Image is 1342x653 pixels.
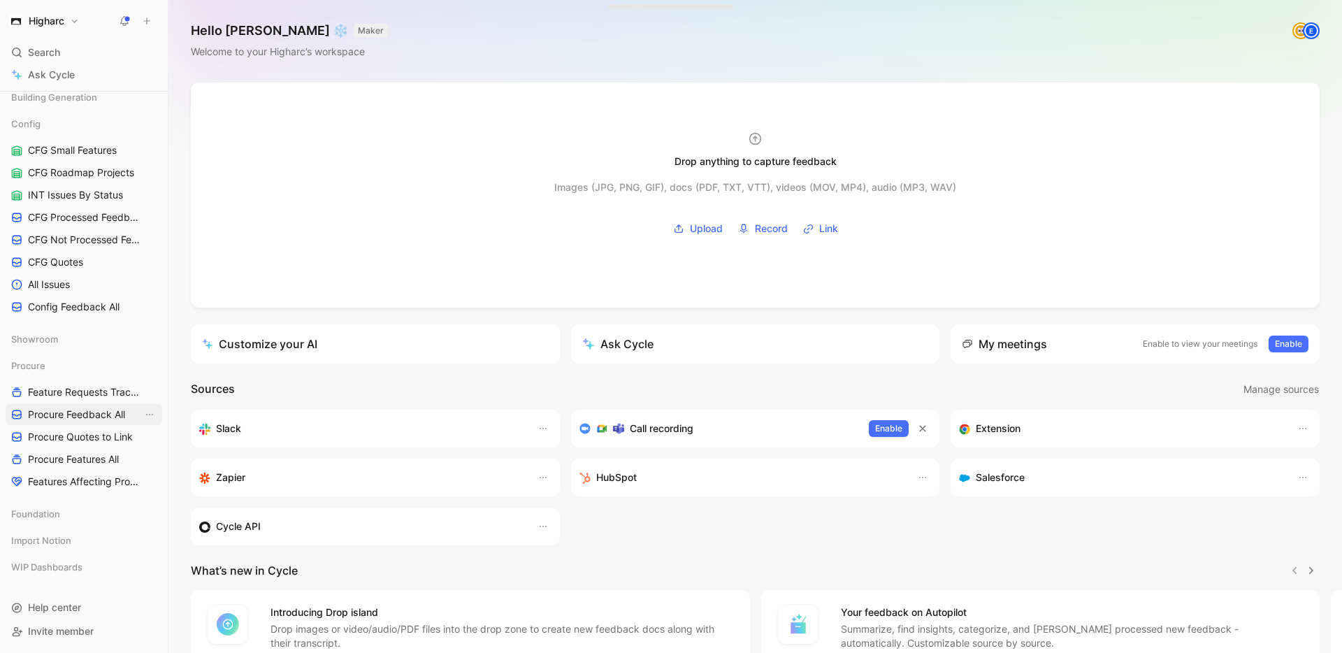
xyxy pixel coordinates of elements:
span: Procure Feedback All [28,408,125,422]
button: Manage sources [1243,380,1320,399]
div: Capture feedback from thousands of sources with Zapier (survey results, recordings, sheets, etc). [199,469,524,486]
span: Search [28,44,60,61]
span: All Issues [28,278,70,292]
div: ConfigCFG Small FeaturesCFG Roadmap ProjectsINT Issues By StatusCFG Processed FeedbackCFG Not Pro... [6,113,162,317]
a: INT Issues By Status [6,185,162,206]
div: Config [6,113,162,134]
h3: Slack [216,420,241,437]
a: CFG Roadmap Projects [6,162,162,183]
button: Enable [869,420,909,437]
img: Higharc [9,14,23,28]
div: Customize your AI [202,336,317,352]
div: Sync customers & send feedback from custom sources. Get inspired by our favorite use case [199,518,524,535]
div: Showroom [6,329,162,354]
span: CFG Not Processed Feedback [28,233,145,247]
span: Feature Requests Tracker [28,385,143,399]
p: Summarize, find insights, categorize, and [PERSON_NAME] processed new feedback - automatically. C... [841,622,1304,650]
div: Capture feedback from anywhere on the web [959,420,1283,437]
span: Import Notion [11,533,71,547]
a: Feature Requests Tracker [6,382,162,403]
span: Showroom [11,332,58,346]
div: Images (JPG, PNG, GIF), docs (PDF, TXT, VTT), videos (MOV, MP4), audio (MP3, WAV) [554,179,956,196]
span: Enable [1275,337,1302,351]
div: Import Notion [6,530,162,551]
div: E [1304,24,1318,38]
a: CFG Processed Feedback [6,207,162,228]
h3: Zapier [216,469,245,486]
p: Enable to view your meetings [1143,337,1257,351]
div: Help center [6,597,162,618]
div: Foundation [6,503,162,524]
span: Upload [690,220,723,237]
button: Upload [668,218,728,239]
span: Foundation [11,507,60,521]
div: Foundation [6,503,162,529]
a: CFG Quotes [6,252,162,273]
a: Procure Feedback AllView actions [6,404,162,425]
button: HigharcHigharc [6,11,82,31]
h1: Hello [PERSON_NAME] ❄️ [191,22,388,39]
span: CFG Processed Feedback [28,210,143,224]
div: Procure [6,355,162,376]
p: Drop images or video/audio/PDF files into the drop zone to create new feedback docs along with th... [270,622,733,650]
h4: Your feedback on Autopilot [841,604,1304,621]
button: Link [798,218,843,239]
span: Procure Features All [28,452,119,466]
a: CFG Not Processed Feedback [6,229,162,250]
div: Showroom [6,329,162,350]
a: Customize your AI [191,324,560,364]
span: Link [819,220,838,237]
h2: What’s new in Cycle [191,562,298,579]
span: CFG Roadmap Projects [28,166,134,180]
div: WIP Dashboards [6,557,162,577]
h2: Sources [191,380,235,399]
div: Welcome to your Higharc’s workspace [191,43,388,60]
span: Procure Quotes to Link [28,430,133,444]
h3: HubSpot [596,469,637,486]
div: Invite member [6,621,162,642]
span: Record [755,220,788,237]
span: Invite member [28,625,94,637]
button: View actions [143,408,157,422]
div: Building Generation [6,87,162,108]
a: Procure Features All [6,449,162,470]
span: Enable [875,422,902,436]
div: My meetings [962,336,1047,352]
div: ProcureFeature Requests TrackerProcure Feedback AllView actionsProcure Quotes to LinkProcure Feat... [6,355,162,492]
img: avatar [1294,24,1308,38]
div: Ask Cycle [582,336,654,352]
div: Sync your customers, send feedback and get updates in Slack [199,420,524,437]
div: Search [6,42,162,63]
a: Ask Cycle [6,64,162,85]
h3: Salesforce [976,469,1025,486]
div: Record & transcribe meetings from Zoom, Meet & Teams. [579,420,858,437]
button: Enable [1269,336,1308,352]
span: CFG Quotes [28,255,83,269]
a: Features Affecting Procure [6,471,162,492]
span: Ask Cycle [28,66,75,83]
h3: Call recording [630,420,693,437]
a: Procure Quotes to Link [6,426,162,447]
h4: Introducing Drop island [270,604,733,621]
span: Building Generation [11,90,97,104]
h3: Cycle API [216,518,261,535]
div: Drop anything to capture feedback [674,153,837,170]
div: WIP Dashboards [6,557,162,582]
h1: Higharc [29,15,64,27]
span: Help center [28,601,81,613]
span: Procure [11,359,45,373]
button: Ask Cycle [571,324,940,364]
button: Record [733,218,793,239]
div: Building Generation [6,87,162,112]
span: Features Affecting Procure [28,475,143,489]
span: Config Feedback All [28,300,120,314]
button: MAKER [354,24,388,38]
span: Manage sources [1243,381,1319,398]
span: Config [11,117,41,131]
span: WIP Dashboards [11,560,82,574]
div: Import Notion [6,530,162,555]
span: INT Issues By Status [28,188,123,202]
h3: Extension [976,420,1020,437]
span: CFG Small Features [28,143,117,157]
a: Config Feedback All [6,296,162,317]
